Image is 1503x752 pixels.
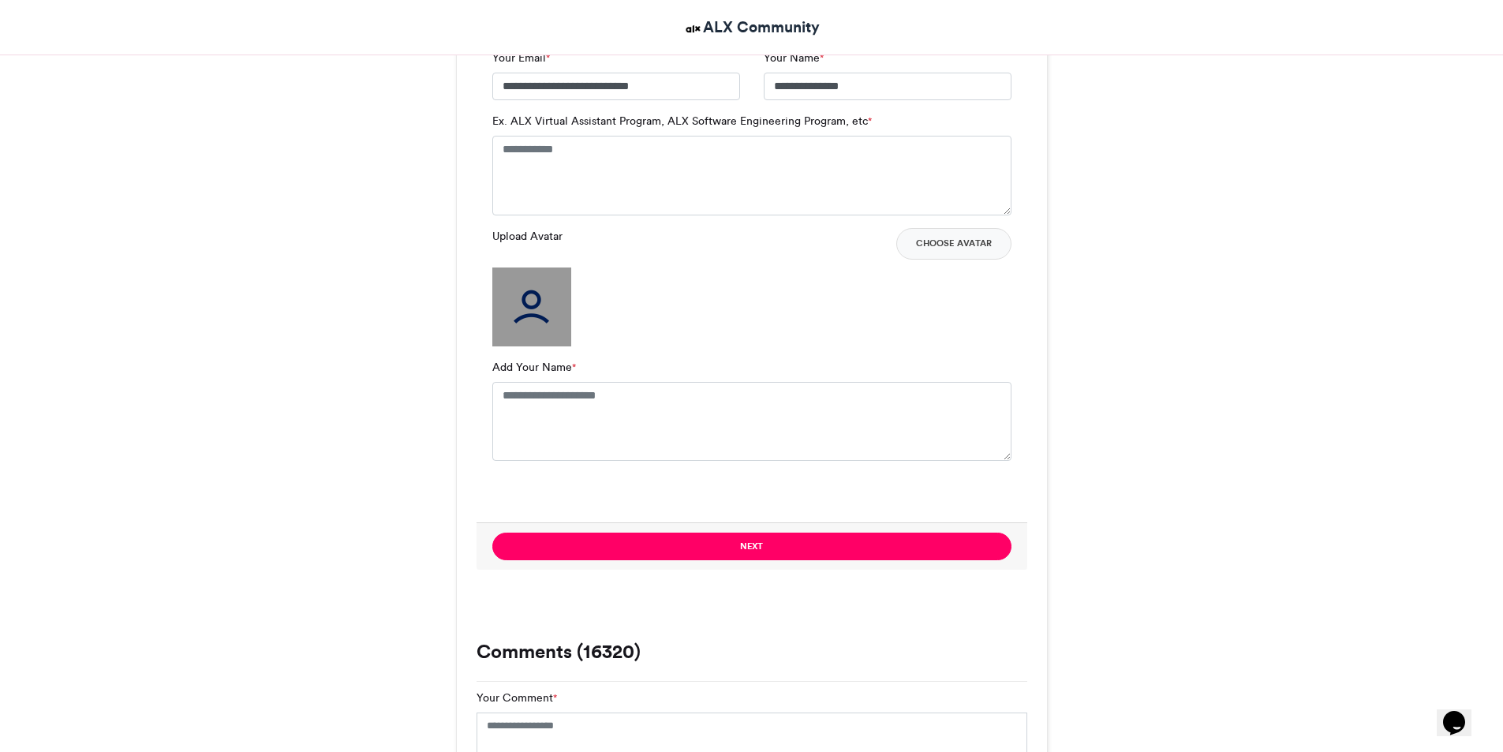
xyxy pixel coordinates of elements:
[492,533,1011,560] button: Next
[492,359,576,376] label: Add Your Name
[477,690,557,706] label: Your Comment
[1437,689,1487,736] iframe: chat widget
[764,50,824,66] label: Your Name
[477,642,1027,661] h3: Comments (16320)
[683,19,703,39] img: ALX Community
[492,113,872,129] label: Ex. ALX Virtual Assistant Program, ALX Software Engineering Program, etc
[492,228,563,245] label: Upload Avatar
[492,268,571,346] img: user_filled.png
[492,50,550,66] label: Your Email
[683,16,820,39] a: ALX Community
[896,228,1011,260] button: Choose Avatar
